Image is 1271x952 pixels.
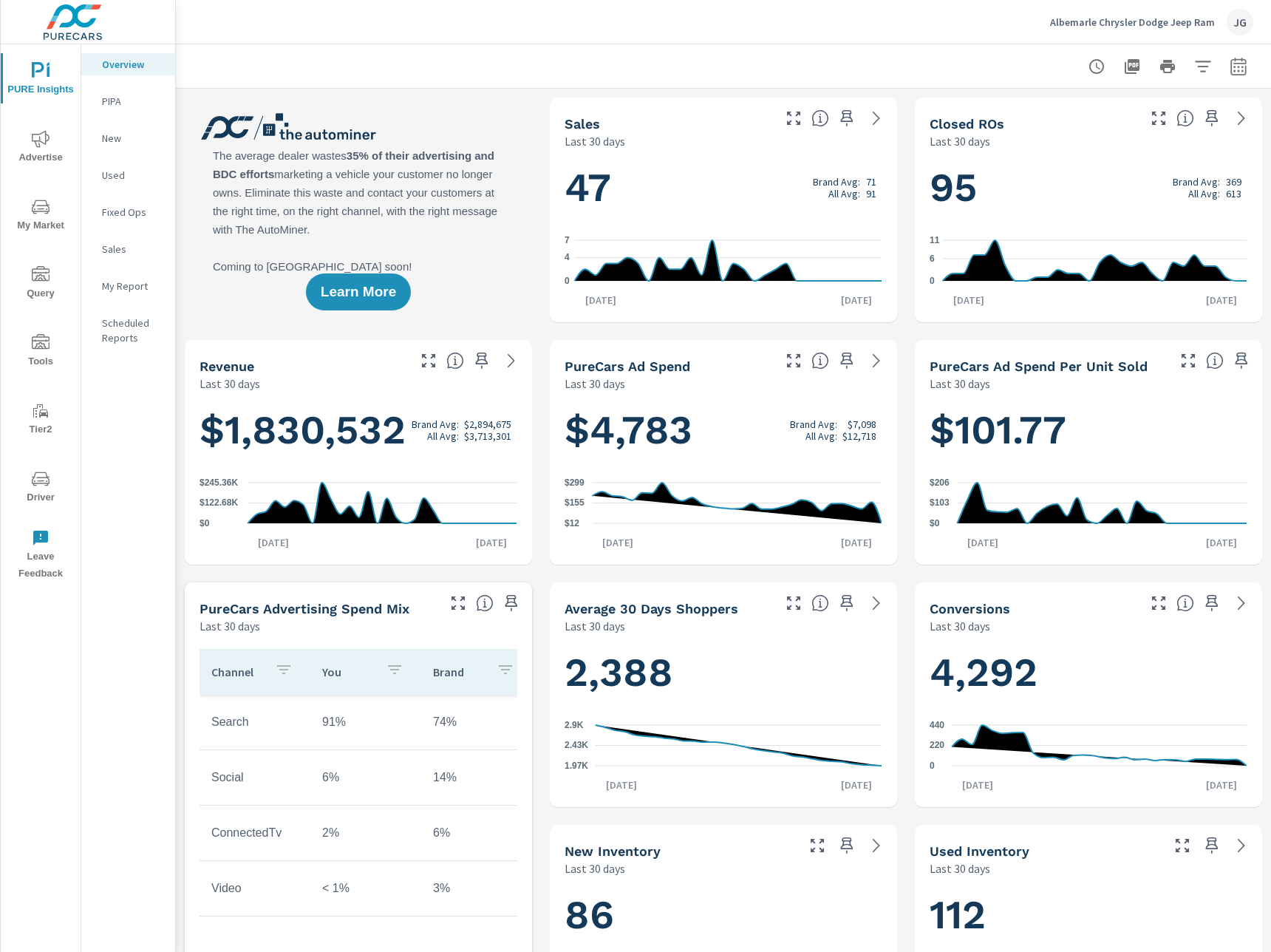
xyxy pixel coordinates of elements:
[5,266,76,302] span: Query
[565,276,570,286] text: 0
[1188,52,1218,81] button: Apply Filters
[1117,52,1147,81] button: "Export Report to PDF"
[1200,106,1224,130] span: Save this to your personalized report
[930,720,944,730] text: 440
[1227,9,1253,35] div: JG
[81,164,175,186] div: Used
[930,740,944,750] text: 220
[943,293,995,307] p: [DATE]
[310,759,421,796] td: 6%
[421,870,532,907] td: 3%
[81,238,175,260] div: Sales
[476,594,494,612] span: This table looks at how you compare to the amount of budget you spend per channel as opposed to y...
[782,349,805,373] button: Make Fullscreen
[930,375,990,392] p: Last 30 days
[565,405,882,455] h1: $4,783
[930,132,990,150] p: Last 30 days
[446,352,464,370] span: Total sales revenue over the selected date range. [Source: This data is sourced from the dealer’s...
[565,617,625,635] p: Last 30 days
[866,188,876,200] p: 91
[835,834,859,857] span: Save this to your personalized report
[81,53,175,75] div: Overview
[102,94,163,109] p: PIPA
[200,477,238,488] text: $245.36K
[930,235,940,245] text: 11
[930,647,1247,698] h1: 4,292
[811,352,829,370] span: Total cost of media for all PureCars channels for the selected dealership group over the selected...
[930,761,935,771] text: 0
[805,430,837,442] p: All Avg:
[211,664,263,679] p: Channel
[427,430,459,442] p: All Avg:
[1196,778,1247,792] p: [DATE]
[1188,188,1220,200] p: All Avg:
[200,617,260,635] p: Last 30 days
[200,601,409,616] h5: PureCars Advertising Spend Mix
[930,358,1148,374] h5: PureCars Ad Spend Per Unit Sold
[565,477,585,488] text: $299
[565,132,625,150] p: Last 30 days
[102,316,163,345] p: Scheduled Reports
[865,349,888,373] a: See more details in report
[421,704,532,741] td: 74%
[831,778,882,792] p: [DATE]
[565,860,625,877] p: Last 30 days
[200,704,310,741] td: Search
[866,176,876,188] p: 71
[102,57,163,72] p: Overview
[200,405,517,455] h1: $1,830,532
[200,759,310,796] td: Social
[1176,594,1194,612] span: The number of dealer-specified goals completed by a visitor. [Source: This data is provided by th...
[565,375,625,392] p: Last 30 days
[565,720,584,730] text: 2.9K
[592,535,644,550] p: [DATE]
[200,498,238,509] text: $122.68K
[565,518,579,528] text: $12
[565,235,570,245] text: 7
[1176,349,1200,373] button: Make Fullscreen
[421,759,532,796] td: 14%
[835,591,859,615] span: Save this to your personalized report
[828,188,860,200] p: All Avg:
[565,890,882,940] h1: 86
[952,778,1003,792] p: [DATE]
[81,312,175,349] div: Scheduled Reports
[842,430,876,442] p: $12,718
[5,529,76,582] span: Leave Feedback
[865,591,888,615] a: See more details in report
[5,198,76,234] span: My Market
[1196,535,1247,550] p: [DATE]
[1196,293,1247,307] p: [DATE]
[565,843,661,859] h5: New Inventory
[930,477,950,488] text: $206
[835,349,859,373] span: Save this to your personalized report
[1226,176,1241,188] p: 369
[1206,352,1224,370] span: Average cost of advertising per each vehicle sold at the dealer over the selected date range. The...
[811,594,829,612] span: A rolling 30 day total of daily Shoppers on the dealership website, averaged over the selected da...
[310,870,421,907] td: < 1%
[421,815,532,851] td: 6%
[930,163,1247,213] h1: 95
[596,778,647,792] p: [DATE]
[200,358,254,374] h5: Revenue
[1230,834,1253,857] a: See more details in report
[306,273,411,310] button: Learn More
[805,834,829,857] button: Make Fullscreen
[930,617,990,635] p: Last 30 days
[102,242,163,256] p: Sales
[464,418,511,430] p: $2,894,675
[930,518,940,528] text: $0
[930,405,1247,455] h1: $101.77
[813,176,860,188] p: Brand Avg:
[865,834,888,857] a: See more details in report
[248,535,299,550] p: [DATE]
[930,860,990,877] p: Last 30 days
[500,349,523,373] a: See more details in report
[102,168,163,183] p: Used
[1224,52,1253,81] button: Select Date Range
[5,62,76,98] span: PURE Insights
[200,870,310,907] td: Video
[322,664,374,679] p: You
[5,402,76,438] span: Tier2
[81,127,175,149] div: New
